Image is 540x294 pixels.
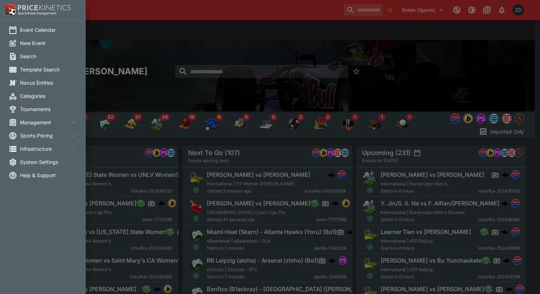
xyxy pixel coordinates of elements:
[2,3,16,17] img: PriceKinetics Logo
[20,79,77,86] span: Nexus Entities
[20,53,77,60] span: Search
[20,92,77,100] span: Categories
[20,105,77,113] span: Tournaments
[20,145,69,153] span: Infrastructure
[20,171,77,179] span: Help & Support
[20,66,77,73] span: Template Search
[20,39,77,47] span: New Event
[20,132,69,139] span: Sports Pricing
[18,5,71,10] img: PriceKinetics
[20,158,77,166] span: System Settings
[20,119,69,126] span: Management
[20,26,77,34] span: Event Calendar
[18,12,56,15] img: Sportsbook Management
